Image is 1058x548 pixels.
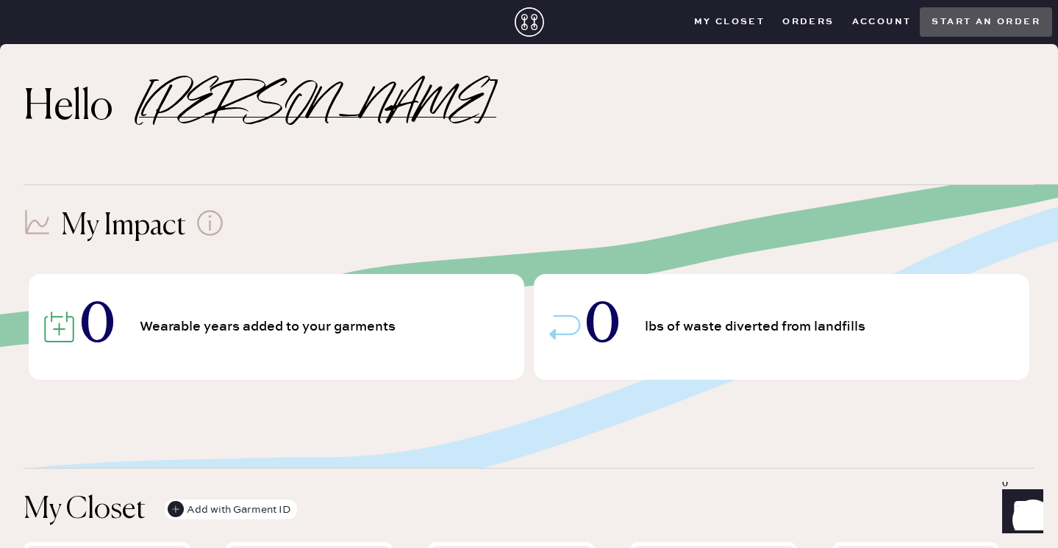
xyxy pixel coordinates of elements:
[585,301,620,353] span: 0
[165,500,297,519] button: Add with Garment ID
[24,492,146,527] h1: My Closet
[645,320,871,334] span: lbs of waste diverted from landfills
[24,90,139,126] h2: Hello
[988,482,1051,545] iframe: Front Chat
[80,301,115,353] span: 0
[61,209,186,244] h1: My Impact
[139,98,496,118] h2: [PERSON_NAME]
[843,11,921,33] button: Account
[140,320,401,334] span: Wearable years added to your garments
[773,11,843,33] button: Orders
[920,7,1052,37] button: Start an order
[168,500,291,520] div: Add with Garment ID
[685,11,774,33] button: My Closet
